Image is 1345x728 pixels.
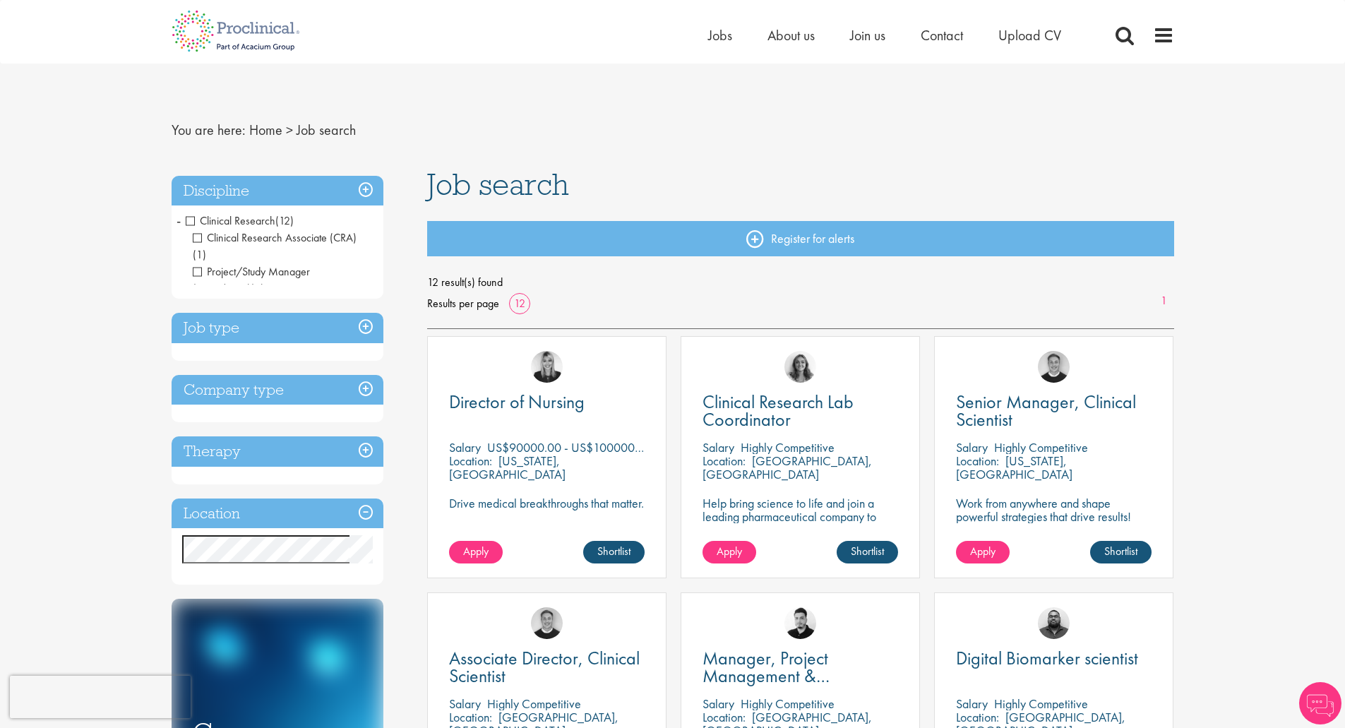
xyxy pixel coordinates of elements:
span: Location: [703,709,746,725]
span: Apply [463,544,489,559]
a: Clinical Research Lab Coordinator [703,393,898,429]
a: 1 [1154,293,1174,309]
span: Clinical Research Associate (CRA) [193,230,357,262]
span: Clinical Research [186,213,275,228]
img: Chatbot [1299,682,1341,724]
p: Help bring science to life and join a leading pharmaceutical company to play a key role in delive... [703,496,898,563]
img: Jackie Cerchio [784,351,816,383]
span: Location: [956,709,999,725]
p: [GEOGRAPHIC_DATA], [GEOGRAPHIC_DATA] [703,453,872,482]
iframe: reCAPTCHA [10,676,191,718]
span: Location: [703,453,746,469]
a: Apply [956,541,1010,563]
a: Senior Manager, Clinical Scientist [956,393,1152,429]
a: Manager, Project Management & Operational Delivery [703,650,898,685]
span: Associate Director, Clinical Scientist [449,646,640,688]
span: (2) [251,281,264,296]
h3: Therapy [172,436,383,467]
span: You are here: [172,121,246,139]
span: 12 result(s) found [427,272,1174,293]
a: Associate Director, Clinical Scientist [449,650,645,685]
a: Join us [850,26,885,44]
span: Director of Nursing [449,390,585,414]
img: Bo Forsen [531,607,563,639]
a: Shortlist [837,541,898,563]
span: Salary [449,696,481,712]
span: Senior Manager, Clinical Scientist [956,390,1136,431]
a: Digital Biomarker scientist [956,650,1152,667]
span: Salary [703,439,734,455]
p: [US_STATE], [GEOGRAPHIC_DATA] [449,453,566,482]
img: Bo Forsen [1038,351,1070,383]
span: Salary [703,696,734,712]
a: Shortlist [1090,541,1152,563]
span: Apply [970,544,996,559]
a: Director of Nursing [449,393,645,411]
span: Salary [956,696,988,712]
a: Shortlist [583,541,645,563]
a: Apply [703,541,756,563]
a: Apply [449,541,503,563]
a: About us [767,26,815,44]
span: (12) [275,213,294,228]
span: Clinical Research Associate (CRA) [193,230,357,245]
span: Digital Biomarker scientist [956,646,1138,670]
a: Register for alerts [427,221,1174,256]
a: 12 [509,296,530,311]
p: Drive medical breakthroughs that matter. [449,496,645,510]
p: Highly Competitive [994,439,1088,455]
span: Clinical Research [186,213,294,228]
span: Job search [427,165,569,203]
p: Highly Competitive [487,696,581,712]
h3: Company type [172,375,383,405]
a: Contact [921,26,963,44]
span: Location: [956,453,999,469]
span: Clinical Research Lab Coordinator [703,390,854,431]
span: Results per page [427,293,499,314]
img: Janelle Jones [531,351,563,383]
p: Highly Competitive [741,696,835,712]
p: US$90000.00 - US$100000.00 per annum [487,439,705,455]
h3: Location [172,499,383,529]
a: Jobs [708,26,732,44]
p: Highly Competitive [741,439,835,455]
p: Work from anywhere and shape powerful strategies that drive results! Enjoy the freedom of remote ... [956,496,1152,550]
span: Salary [449,439,481,455]
span: Job search [297,121,356,139]
span: > [286,121,293,139]
span: (1) [193,247,206,262]
span: Location: [449,709,492,725]
span: Manager, Project Management & Operational Delivery [703,646,854,705]
h3: Discipline [172,176,383,206]
img: Ashley Bennett [1038,607,1070,639]
p: Highly Competitive [994,696,1088,712]
p: [US_STATE], [GEOGRAPHIC_DATA] [956,453,1072,482]
a: breadcrumb link [249,121,282,139]
span: Location: [449,453,492,469]
span: Salary [956,439,988,455]
span: Apply [717,544,742,559]
span: Project/Study Manager (CSM/CPM) [193,264,310,296]
img: Anderson Maldonado [784,607,816,639]
a: Upload CV [998,26,1061,44]
span: - [177,210,181,231]
h3: Job type [172,313,383,343]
